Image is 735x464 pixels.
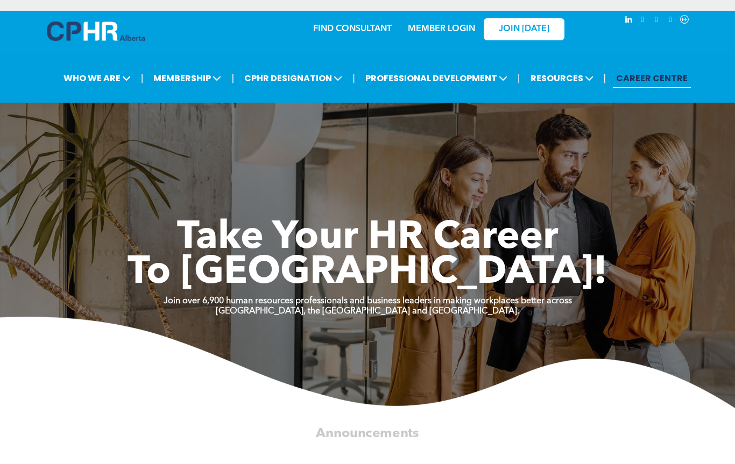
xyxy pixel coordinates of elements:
a: JOIN [DATE] [484,18,564,40]
a: Social network [679,13,690,28]
span: Take Your HR Career [177,219,559,258]
span: CPHR DESIGNATION [241,68,345,88]
span: WHO WE ARE [60,68,134,88]
strong: [GEOGRAPHIC_DATA], the [GEOGRAPHIC_DATA] and [GEOGRAPHIC_DATA]. [216,307,519,316]
span: MEMBERSHIP [150,68,224,88]
li: | [604,67,606,89]
li: | [231,67,234,89]
li: | [518,67,520,89]
a: instagram [637,13,648,28]
a: CAREER CENTRE [613,68,691,88]
li: | [141,67,144,89]
a: facebook [665,13,676,28]
span: PROFESSIONAL DEVELOPMENT [362,68,511,88]
a: MEMBER LOGIN [408,25,475,33]
a: youtube [651,13,662,28]
strong: Join over 6,900 human resources professionals and business leaders in making workplaces better ac... [164,297,572,305]
a: FIND CONSULTANT [313,25,392,33]
li: | [352,67,355,89]
span: RESOURCES [527,68,597,88]
span: To [GEOGRAPHIC_DATA]! [128,254,607,292]
span: Announcements [316,427,419,440]
a: linkedin [623,13,634,28]
img: A blue and white logo for cp alberta [47,22,145,41]
span: JOIN [DATE] [499,24,549,34]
